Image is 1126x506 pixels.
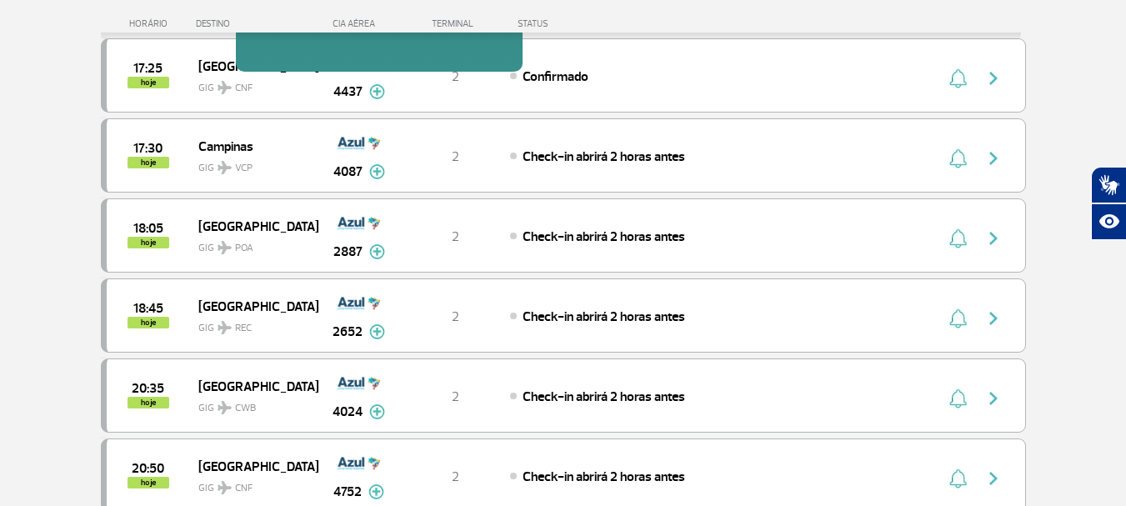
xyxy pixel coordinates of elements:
[128,237,169,248] span: hoje
[983,148,1003,168] img: seta-direita-painel-voo.svg
[133,63,163,74] span: 2025-09-25 17:25:00
[218,321,232,334] img: destiny_airplane.svg
[128,397,169,408] span: hoje
[133,143,163,154] span: 2025-09-25 17:30:00
[369,244,385,259] img: mais-info-painel-voo.svg
[369,404,385,419] img: mais-info-painel-voo.svg
[452,68,459,85] span: 2
[983,308,1003,328] img: seta-direita-painel-voo.svg
[133,303,163,314] span: 2025-09-25 18:45:00
[333,242,363,262] span: 2887
[132,383,164,394] span: 2025-09-25 20:35:00
[128,317,169,328] span: hoje
[198,392,305,416] span: GIG
[949,148,967,168] img: sino-painel-voo.svg
[1091,167,1126,240] div: Plugin de acessibilidade da Hand Talk.
[452,468,459,485] span: 2
[198,295,305,317] span: [GEOGRAPHIC_DATA]
[333,322,363,342] span: 2652
[983,228,1003,248] img: seta-direita-painel-voo.svg
[106,18,197,29] div: HORÁRIO
[983,468,1003,488] img: seta-direita-painel-voo.svg
[1091,167,1126,203] button: Abrir tradutor de língua de sinais.
[198,55,305,77] span: [GEOGRAPHIC_DATA]
[235,401,256,416] span: CWB
[523,148,685,165] span: Check-in abrirá 2 horas antes
[523,308,685,325] span: Check-in abrirá 2 horas antes
[523,68,588,85] span: Confirmado
[198,152,305,176] span: GIG
[333,82,363,102] span: 4437
[198,232,305,256] span: GIG
[198,215,305,237] span: [GEOGRAPHIC_DATA]
[523,468,685,485] span: Check-in abrirá 2 horas antes
[983,68,1003,88] img: seta-direita-painel-voo.svg
[218,161,232,174] img: destiny_airplane.svg
[218,241,232,254] img: destiny_airplane.svg
[198,72,305,96] span: GIG
[949,68,967,88] img: sino-painel-voo.svg
[235,161,253,176] span: VCP
[1091,203,1126,240] button: Abrir recursos assistivos.
[949,468,967,488] img: sino-painel-voo.svg
[198,312,305,336] span: GIG
[198,472,305,496] span: GIG
[523,228,685,245] span: Check-in abrirá 2 horas antes
[235,81,253,96] span: CNF
[128,77,169,88] span: hoje
[218,81,232,94] img: destiny_airplane.svg
[523,388,685,405] span: Check-in abrirá 2 horas antes
[318,18,401,29] div: CIA AÉREA
[198,375,305,397] span: [GEOGRAPHIC_DATA]
[198,455,305,477] span: [GEOGRAPHIC_DATA]
[452,148,459,165] span: 2
[949,308,967,328] img: sino-painel-voo.svg
[235,321,252,336] span: REC
[333,482,362,502] span: 4752
[369,84,385,99] img: mais-info-painel-voo.svg
[196,18,318,29] div: DESTINO
[218,401,232,414] img: destiny_airplane.svg
[983,388,1003,408] img: seta-direita-painel-voo.svg
[452,388,459,405] span: 2
[235,481,253,496] span: CNF
[235,241,253,256] span: POA
[368,484,384,499] img: mais-info-painel-voo.svg
[198,135,305,157] span: Campinas
[128,477,169,488] span: hoje
[509,18,645,29] div: STATUS
[452,228,459,245] span: 2
[333,162,363,182] span: 4087
[132,463,164,474] span: 2025-09-25 20:50:00
[949,388,967,408] img: sino-painel-voo.svg
[333,402,363,422] span: 4024
[369,324,385,339] img: mais-info-painel-voo.svg
[452,308,459,325] span: 2
[218,481,232,494] img: destiny_airplane.svg
[128,157,169,168] span: hoje
[401,18,509,29] div: TERMINAL
[133,223,163,234] span: 2025-09-25 18:05:00
[369,164,385,179] img: mais-info-painel-voo.svg
[949,228,967,248] img: sino-painel-voo.svg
